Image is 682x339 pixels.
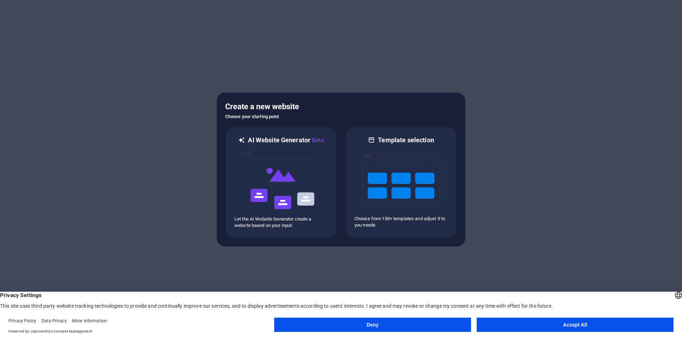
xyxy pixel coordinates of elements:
h6: Template selection [378,136,434,144]
p: Choose from 150+ templates and adjust it to you needs. [354,216,448,228]
div: AI Website GeneratorBetaaiLet the AI Website Generator create a website based on your input. [225,127,337,238]
p: Let the AI Website Generator create a website based on your input. [234,216,328,229]
div: Template selectionChoose from 150+ templates and adjust it to you needs. [345,127,457,238]
img: ai [242,145,320,216]
h6: AI Website Generator [248,136,324,145]
h6: Choose your starting point [225,112,457,121]
h5: Create a new website [225,101,457,112]
span: Beta [310,137,324,144]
